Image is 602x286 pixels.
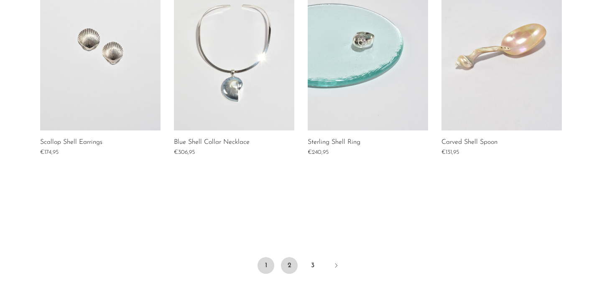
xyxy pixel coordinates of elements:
[328,257,344,276] a: Next
[40,149,59,156] span: €174,95
[258,257,274,274] span: 1
[174,139,250,146] a: Blue Shell Collar Necklace
[441,149,459,156] span: €131,95
[308,139,360,146] a: Sterling Shell Ring
[441,139,497,146] a: Carved Shell Spoon
[304,257,321,274] a: 3
[308,149,329,156] span: €240,95
[174,149,195,156] span: €306,95
[40,139,102,146] a: Scallop Shell Earrings
[281,257,298,274] a: 2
